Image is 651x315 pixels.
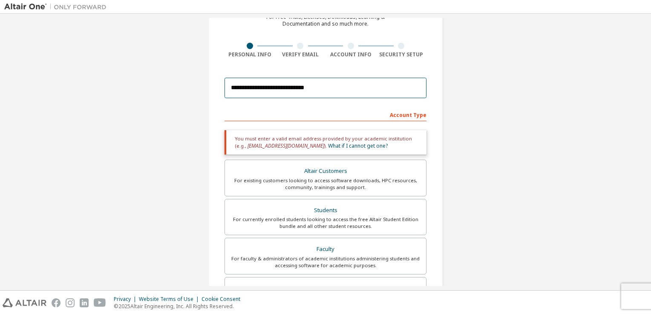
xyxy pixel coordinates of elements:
span: [EMAIL_ADDRESS][DOMAIN_NAME] [248,142,324,149]
img: youtube.svg [94,298,106,307]
img: altair_logo.svg [3,298,46,307]
img: linkedin.svg [80,298,89,307]
div: You must enter a valid email address provided by your academic institution (e.g., ). [225,130,426,155]
a: What if I cannot get one? [328,142,388,149]
div: Account Info [325,51,376,58]
img: instagram.svg [66,298,75,307]
div: Altair Customers [230,165,421,177]
img: facebook.svg [52,298,60,307]
div: For Free Trials, Licenses, Downloads, Learning & Documentation and so much more. [266,14,385,27]
div: Website Terms of Use [139,296,202,303]
div: Students [230,204,421,216]
img: Altair One [4,3,111,11]
div: Verify Email [275,51,326,58]
div: Account Type [225,108,426,121]
div: For faculty & administrators of academic institutions administering students and accessing softwa... [230,255,421,269]
div: Personal Info [225,51,275,58]
div: Faculty [230,243,421,255]
div: Security Setup [376,51,427,58]
div: Cookie Consent [202,296,245,303]
p: © 2025 Altair Engineering, Inc. All Rights Reserved. [114,303,245,310]
div: Privacy [114,296,139,303]
div: For existing customers looking to access software downloads, HPC resources, community, trainings ... [230,177,421,191]
div: For currently enrolled students looking to access the free Altair Student Edition bundle and all ... [230,216,421,230]
div: Everyone else [230,283,421,295]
